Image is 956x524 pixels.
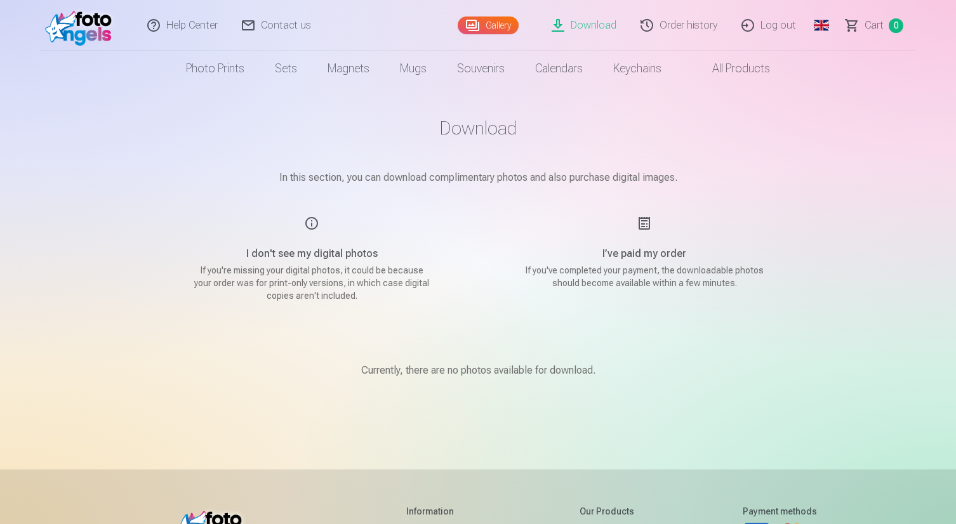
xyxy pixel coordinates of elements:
[677,51,785,86] a: All products
[161,117,795,140] h1: Download
[524,246,765,261] h5: I’ve paid my order
[889,18,903,33] span: 0
[161,170,795,185] p: In this section, you can download complimentary photos and also purchase digital images.
[580,505,634,518] h5: Our products
[520,51,598,86] a: Calendars
[458,16,519,34] a: Gallery
[406,505,471,518] h5: Information
[45,5,118,46] img: /fa1
[442,51,520,86] a: Souvenirs
[385,51,442,86] a: Mugs
[260,51,312,86] a: Sets
[743,505,817,518] h5: Payment methods
[524,264,765,289] p: If you've completed your payment, the downloadable photos should become available within a few mi...
[598,51,677,86] a: Keychains
[191,264,432,302] p: If you're missing your digital photos, it could be because your order was for print-only versions...
[171,51,260,86] a: Photo prints
[361,363,595,378] p: Currently, there are no photos available for download.
[865,18,884,33] span: Сart
[191,246,432,261] h5: I don't see my digital photos
[312,51,385,86] a: Magnets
